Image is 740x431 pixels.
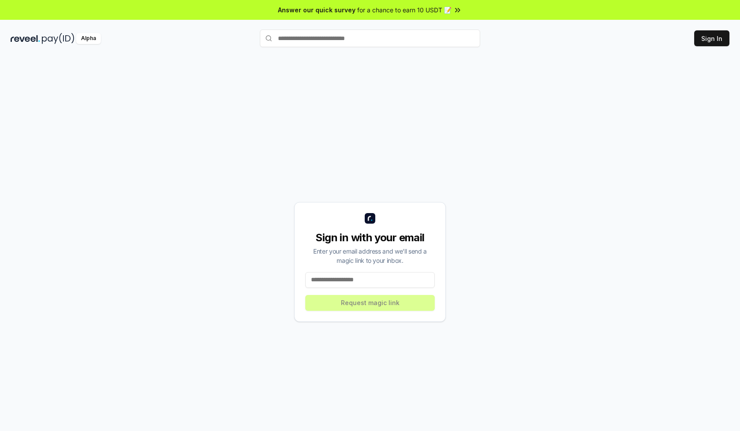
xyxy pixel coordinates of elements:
[357,5,451,15] span: for a chance to earn 10 USDT 📝
[694,30,729,46] button: Sign In
[76,33,101,44] div: Alpha
[11,33,40,44] img: reveel_dark
[42,33,74,44] img: pay_id
[278,5,355,15] span: Answer our quick survey
[365,213,375,224] img: logo_small
[305,231,435,245] div: Sign in with your email
[305,247,435,265] div: Enter your email address and we’ll send a magic link to your inbox.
